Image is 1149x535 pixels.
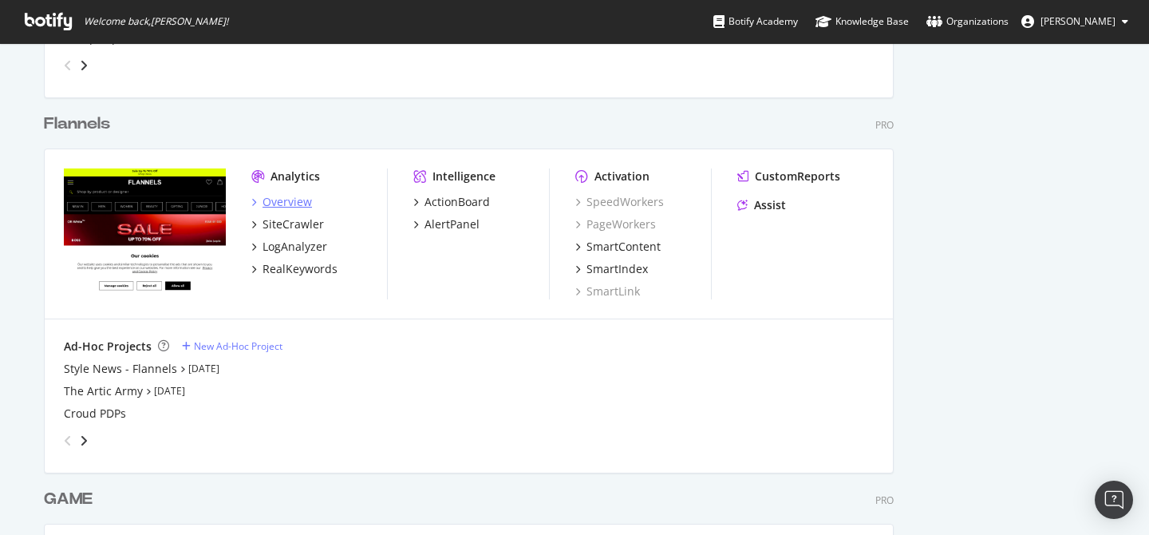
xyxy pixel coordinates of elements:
button: [PERSON_NAME] [1009,9,1141,34]
a: The Artic Army [64,383,143,399]
div: Assist [754,197,786,213]
div: SiteCrawler [263,216,324,232]
span: Welcome back, [PERSON_NAME] ! [84,15,228,28]
div: SmartIndex [586,261,648,277]
div: Overview [263,194,312,210]
div: Intelligence [432,168,496,184]
div: CustomReports [755,168,840,184]
div: Organizations [926,14,1009,30]
a: RealKeywords [251,261,338,277]
div: Pro [875,118,894,132]
div: angle-left [57,53,78,78]
span: Amelie Thomas [1040,14,1115,28]
div: SmartContent [586,239,661,255]
a: GAME [44,488,99,511]
a: SpeedWorkers [575,194,664,210]
a: CustomReports [737,168,840,184]
div: Ad-Hoc Projects [64,339,152,355]
div: New Ad-Hoc Project [194,339,282,353]
div: Analytics [270,168,320,184]
div: LogAnalyzer [263,239,327,255]
a: Assist [737,197,786,213]
img: flannels.com [64,168,226,298]
a: SmartIndex [575,261,648,277]
div: Pro [875,493,894,507]
div: Activation [594,168,650,184]
div: RealKeywords [263,261,338,277]
div: ActionBoard [424,194,490,210]
div: angle-left [57,428,78,454]
a: ActionBoard [413,194,490,210]
div: angle-right [78,57,89,73]
div: Open Intercom Messenger [1095,481,1133,519]
a: SmartContent [575,239,661,255]
a: SiteCrawler [251,216,324,232]
div: Botify Academy [713,14,798,30]
a: Croud PDPs [64,406,126,422]
a: New Ad-Hoc Project [182,339,282,353]
a: [DATE] [154,384,185,398]
div: GAME [44,488,93,511]
a: AlertPanel [413,216,480,232]
a: Flannels [44,113,116,136]
div: AlertPanel [424,216,480,232]
a: Overview [251,194,312,210]
div: Knowledge Base [815,14,909,30]
a: [DATE] [188,362,219,375]
div: angle-right [78,433,89,449]
div: Flannels [44,113,110,136]
a: SmartLink [575,283,640,299]
a: PageWorkers [575,216,656,232]
a: LogAnalyzer [251,239,327,255]
a: Style News - Flannels [64,361,177,377]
